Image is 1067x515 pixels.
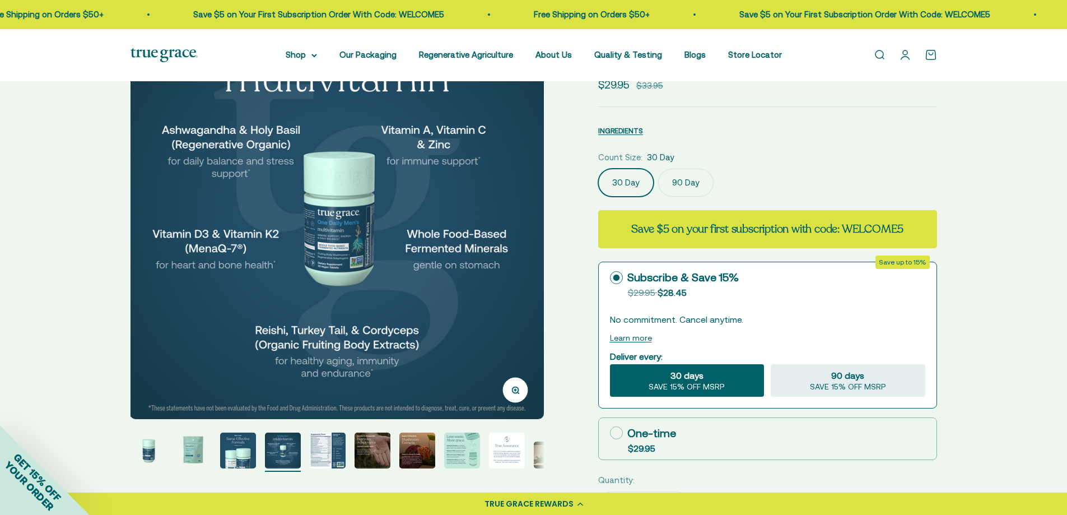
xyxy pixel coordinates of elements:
img: One Daily Men's Multivitamin [355,433,390,468]
span: INGREDIENTS [598,127,643,135]
a: Quality & Testing [594,50,662,59]
button: INGREDIENTS [598,124,643,137]
summary: Shop [286,48,317,62]
a: Blogs [684,50,706,59]
img: One Daily Men's Multivitamin [399,433,435,468]
button: Go to item 1 [131,433,166,472]
p: Save $5 on Your First Subscription Order With Code: WELCOME5 [192,8,443,21]
a: About Us [535,50,572,59]
a: Regenerative Agriculture [419,50,513,59]
img: One Daily Men's Multivitamin [310,433,346,468]
img: One Daily Men's Multivitamin [489,433,525,468]
img: One Daily Men's Multivitamin [265,433,301,468]
button: Go to item 8 [444,433,480,472]
legend: Count Size: [598,151,642,164]
span: 30 Day [647,151,674,164]
a: Store Locator [728,50,782,59]
button: Go to item 7 [399,433,435,472]
span: YOUR ORDER [2,459,56,513]
a: Our Packaging [339,50,397,59]
img: One Daily Men's Multivitamin [444,433,480,468]
img: Daily Multivitamin for Immune Support, Energy, and Daily Balance* - Vitamin A, Vitamin D3, and Zi... [175,433,211,468]
img: One Daily Men's Multivitamin [220,433,256,468]
button: Go to item 9 [489,433,525,472]
button: Go to item 3 [220,433,256,472]
button: Go to item 2 [175,433,211,472]
a: Free Shipping on Orders $50+ [533,10,649,19]
button: Go to item 4 [265,433,301,472]
button: Go to item 5 [310,433,346,472]
sale-price: $29.95 [598,76,630,93]
img: One Daily Men's Multivitamin [130,5,544,419]
img: One Daily Men's Multivitamin [131,433,166,468]
button: Go to item 6 [355,433,390,472]
strong: Save $5 on your first subscription with code: WELCOME5 [631,221,903,236]
button: Go to item 10 [534,442,570,472]
span: GET 15% OFF [11,451,63,503]
label: Quantity: [598,474,635,487]
div: TRUE GRACE REWARDS [484,498,574,510]
compare-at-price: $33.95 [636,79,663,92]
p: Save $5 on Your First Subscription Order With Code: WELCOME5 [738,8,989,21]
